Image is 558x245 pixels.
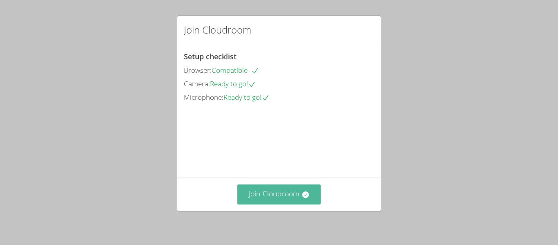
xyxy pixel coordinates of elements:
span: Microphone: [184,92,223,102]
span: Camera: [184,79,210,88]
h2: Join Cloudroom [184,22,251,37]
span: Ready to go! [210,79,256,88]
span: Browser: [184,65,212,75]
span: Ready to go! [223,92,270,102]
span: Compatible [212,65,259,75]
span: Setup checklist [184,52,237,61]
button: Join Cloudroom [237,184,321,205]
